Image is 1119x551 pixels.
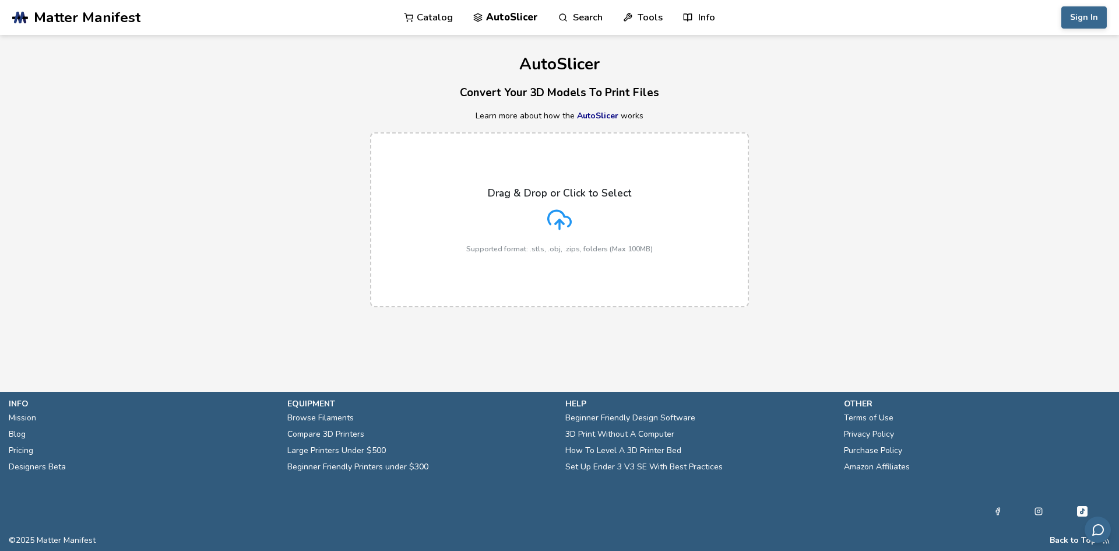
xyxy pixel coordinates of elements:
span: © 2025 Matter Manifest [9,536,96,545]
a: Compare 3D Printers [287,426,364,443]
p: other [844,398,1111,410]
span: Matter Manifest [34,9,140,26]
p: Drag & Drop or Click to Select [488,187,631,199]
button: Back to Top [1050,536,1096,545]
a: Privacy Policy [844,426,894,443]
a: Beginner Friendly Printers under $300 [287,459,428,475]
a: Amazon Affiliates [844,459,910,475]
a: Set Up Ender 3 V3 SE With Best Practices [565,459,723,475]
a: Blog [9,426,26,443]
p: help [565,398,832,410]
button: Send feedback via email [1085,517,1111,543]
button: Sign In [1061,6,1107,29]
p: info [9,398,276,410]
a: Purchase Policy [844,443,902,459]
a: Terms of Use [844,410,893,426]
a: Tiktok [1075,504,1089,518]
a: Browse Filaments [287,410,354,426]
a: Facebook [994,504,1002,518]
a: Large Printers Under $500 [287,443,386,459]
a: Pricing [9,443,33,459]
a: Mission [9,410,36,426]
p: Supported format: .stls, .obj, .zips, folders (Max 100MB) [466,245,653,253]
a: Beginner Friendly Design Software [565,410,695,426]
a: RSS Feed [1102,536,1110,545]
a: Designers Beta [9,459,66,475]
a: 3D Print Without A Computer [565,426,674,443]
a: Instagram [1034,504,1043,518]
p: equipment [287,398,554,410]
a: AutoSlicer [577,110,618,121]
a: How To Level A 3D Printer Bed [565,443,681,459]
